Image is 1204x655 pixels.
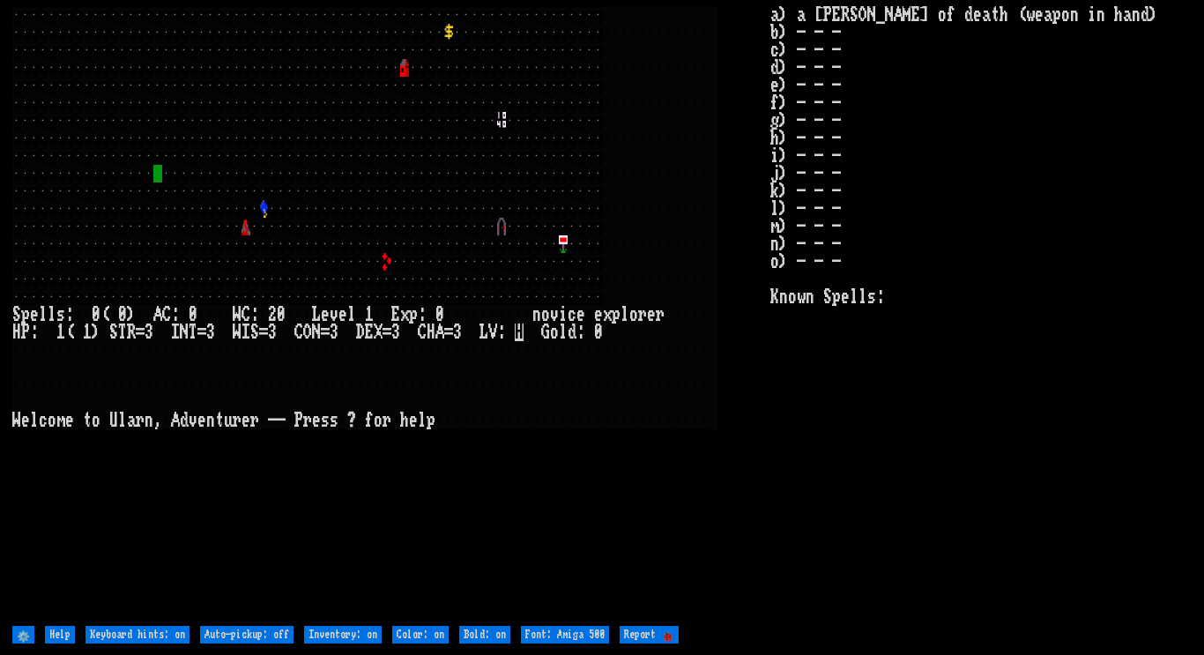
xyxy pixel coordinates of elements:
div: r [303,412,312,429]
div: T [118,324,127,341]
mark: H [515,324,524,341]
div: 0 [277,306,286,324]
input: Bold: on [459,626,510,644]
div: I [171,324,180,341]
div: = [444,324,453,341]
div: V [488,324,497,341]
div: N [312,324,321,341]
div: : [30,324,39,341]
div: l [418,412,427,429]
div: 0 [594,324,603,341]
div: : [171,306,180,324]
div: e [321,306,330,324]
div: n [145,412,153,429]
div: o [550,324,559,341]
input: ⚙️ [12,626,34,644]
div: x [603,306,612,324]
div: D [356,324,365,341]
div: a [127,412,136,429]
div: ( [100,306,109,324]
div: h [400,412,409,429]
div: - [277,412,286,429]
div: s [321,412,330,429]
div: r [250,412,259,429]
div: C [162,306,171,324]
div: T [189,324,197,341]
div: R [127,324,136,341]
div: o [92,412,100,429]
div: : [250,306,259,324]
div: o [541,306,550,324]
div: m [56,412,65,429]
div: c [39,412,48,429]
div: l [30,412,39,429]
div: e [65,412,74,429]
div: , [153,412,162,429]
div: p [409,306,418,324]
div: r [656,306,665,324]
div: r [383,412,391,429]
div: e [197,412,206,429]
div: v [189,412,197,429]
div: S [250,324,259,341]
input: Auto-pickup: off [200,626,294,644]
div: n [206,412,215,429]
div: I [242,324,250,341]
div: = [321,324,330,341]
div: c [568,306,576,324]
div: 3 [330,324,338,341]
div: e [30,306,39,324]
div: t [83,412,92,429]
div: A [171,412,180,429]
div: 1 [365,306,374,324]
div: L [479,324,488,341]
div: 0 [118,306,127,324]
div: W [233,324,242,341]
div: e [312,412,321,429]
div: e [338,306,347,324]
div: 2 [268,306,277,324]
div: l [39,306,48,324]
div: ? [347,412,356,429]
div: ) [127,306,136,324]
div: v [550,306,559,324]
div: e [409,412,418,429]
div: 3 [453,324,462,341]
div: L [312,306,321,324]
div: C [242,306,250,324]
div: o [374,412,383,429]
div: p [427,412,435,429]
div: 1 [83,324,92,341]
div: r [136,412,145,429]
input: Keyboard hints: on [85,626,190,644]
div: U [109,412,118,429]
div: l [48,306,56,324]
div: e [576,306,585,324]
div: C [294,324,303,341]
div: t [215,412,224,429]
div: : [576,324,585,341]
div: = [136,324,145,341]
div: l [118,412,127,429]
div: P [294,412,303,429]
input: Font: Amiga 500 [521,626,609,644]
div: 3 [145,324,153,341]
div: l [621,306,629,324]
div: p [612,306,621,324]
div: i [559,306,568,324]
div: W [12,412,21,429]
div: 0 [92,306,100,324]
div: p [21,306,30,324]
div: : [497,324,506,341]
input: Report 🐞 [620,626,679,644]
div: X [374,324,383,341]
div: e [594,306,603,324]
div: f [365,412,374,429]
div: x [400,306,409,324]
stats: a) a [PERSON_NAME] of death (weapon in hand) b) - - - c) - - - d) - - - e) - - - f) - - - g) - - ... [770,6,1192,622]
input: Help [45,626,75,644]
input: Inventory: on [304,626,382,644]
div: l [559,324,568,341]
div: 3 [268,324,277,341]
div: s [330,412,338,429]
